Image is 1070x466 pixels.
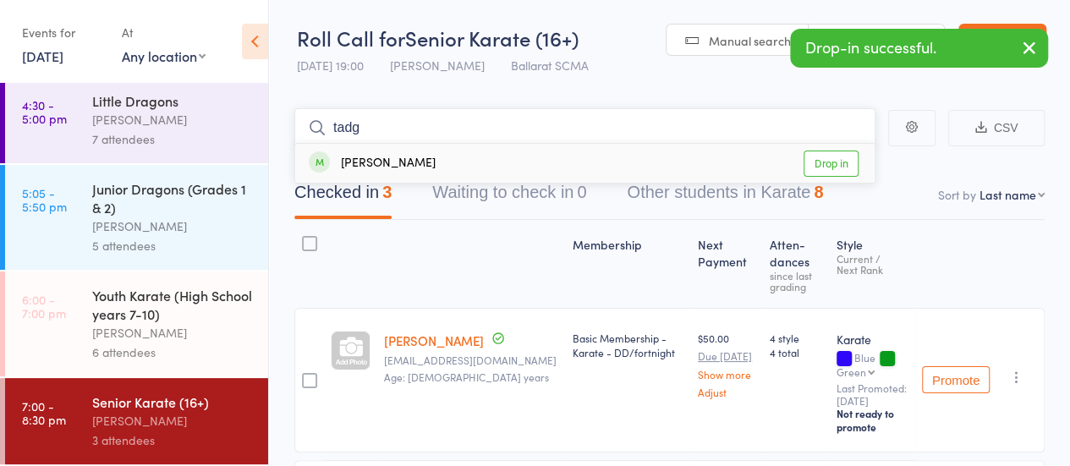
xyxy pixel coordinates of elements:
span: [DATE] 19:00 [297,57,364,74]
time: 6:00 - 7:00 pm [22,293,66,320]
div: Basic Membership - Karate - DD/fortnight [572,331,684,359]
div: 0 [577,183,586,201]
time: 5:05 - 5:50 pm [22,186,67,213]
input: Search by name [294,108,875,147]
span: 4 style [770,331,823,345]
a: Drop in [804,151,859,177]
div: 5 attendees [92,236,254,255]
div: Not ready to promote [837,407,908,434]
a: 5:05 -5:50 pmJunior Dragons (Grades 1 & 2)[PERSON_NAME]5 attendees [5,165,268,270]
div: $50.00 [698,331,756,397]
a: 7:00 -8:30 pmSenior Karate (16+)[PERSON_NAME]3 attendees [5,378,268,464]
span: Age: [DEMOGRAPHIC_DATA] years [384,370,549,384]
div: 7 attendees [92,129,254,149]
div: [PERSON_NAME] [92,323,254,343]
time: 7:00 - 8:30 pm [22,399,66,426]
a: 4:30 -5:00 pmLittle Dragons[PERSON_NAME]7 attendees [5,77,268,163]
button: CSV [948,110,1045,146]
div: 6 attendees [92,343,254,362]
div: Events for [22,19,105,47]
span: 4 total [770,345,823,359]
div: Last name [979,186,1036,203]
div: Atten­dances [763,228,830,300]
small: drewfrancis03@outlook.com [384,354,558,366]
div: 3 attendees [92,430,254,450]
div: Junior Dragons (Grades 1 & 2) [92,179,254,217]
a: Exit roll call [958,24,1046,58]
div: [PERSON_NAME] [309,154,436,173]
div: Senior Karate (16+) [92,392,254,411]
div: 3 [382,183,392,201]
time: 4:30 - 5:00 pm [22,98,67,125]
div: Little Dragons [92,91,254,110]
div: since last grading [770,270,823,292]
div: At [122,19,206,47]
a: Show more [698,369,756,380]
label: Sort by [938,186,976,203]
div: Any location [122,47,206,65]
span: Manual search [709,32,791,49]
small: Due [DATE] [698,350,756,362]
div: Current / Next Rank [837,253,908,275]
button: Promote [922,366,990,393]
div: Next Payment [691,228,763,300]
a: [DATE] [22,47,63,65]
span: Senior Karate (16+) [405,24,579,52]
div: Drop-in successful. [790,29,1048,68]
div: Membership [565,228,691,300]
a: [PERSON_NAME] [384,332,484,349]
div: Green [837,366,866,377]
a: Adjust [698,387,756,397]
span: Ballarat SCMA [511,57,589,74]
a: 6:00 -7:00 pmYouth Karate (High School years 7-10)[PERSON_NAME]6 attendees [5,271,268,376]
div: Style [830,228,915,300]
span: [PERSON_NAME] [390,57,485,74]
div: [PERSON_NAME] [92,411,254,430]
button: Waiting to check in0 [432,174,586,219]
small: Last Promoted: [DATE] [837,382,908,407]
div: Karate [837,331,908,348]
button: Checked in3 [294,174,392,219]
div: Youth Karate (High School years 7-10) [92,286,254,323]
div: Blue [837,352,908,377]
button: Other students in Karate8 [627,174,823,219]
div: 8 [814,183,823,201]
div: [PERSON_NAME] [92,110,254,129]
span: Roll Call for [297,24,405,52]
div: [PERSON_NAME] [92,217,254,236]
